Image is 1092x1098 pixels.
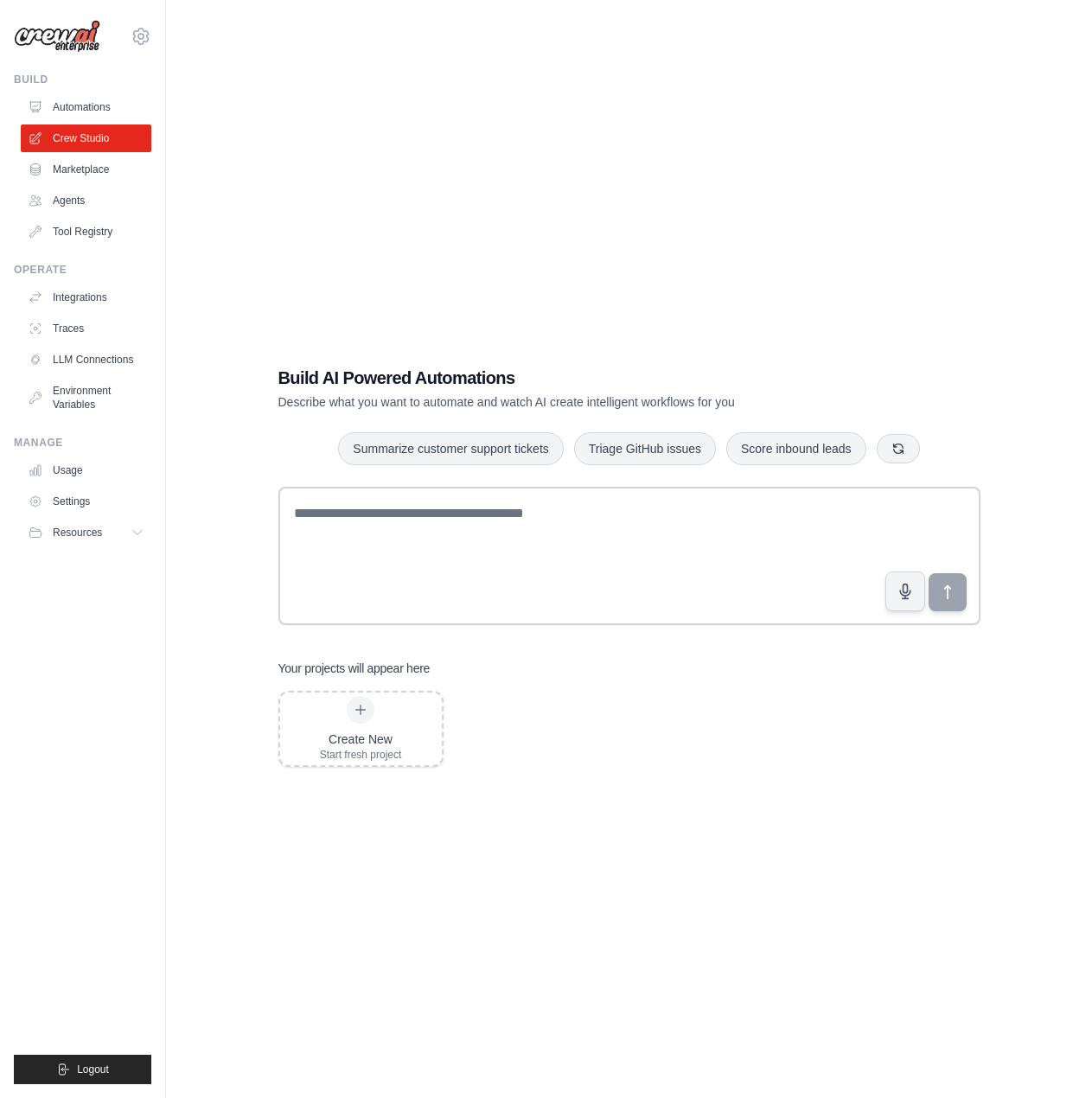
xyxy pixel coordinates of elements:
span: Logout [77,1063,109,1076]
h1: Build AI Powered Automations [278,366,859,390]
a: Integrations [21,284,151,311]
a: Settings [21,488,151,515]
button: Summarize customer support tickets [338,432,563,465]
p: Describe what you want to automate and watch AI create intelligent workflows for you [278,393,859,411]
img: Logo [14,20,100,53]
button: Get new suggestions [877,434,920,463]
button: Score inbound leads [726,432,866,465]
a: Crew Studio [21,124,151,152]
button: Resources [21,519,151,546]
button: Triage GitHub issues [574,432,716,465]
button: Click to speak your automation idea [885,571,925,611]
a: Tool Registry [21,218,151,246]
h3: Your projects will appear here [278,660,431,677]
a: LLM Connections [21,346,151,373]
div: Build [14,73,151,86]
a: Environment Variables [21,377,151,418]
div: Operate [14,263,151,277]
a: Agents [21,187,151,214]
div: Manage [14,436,151,450]
a: Traces [21,315,151,342]
button: Logout [14,1055,151,1084]
a: Automations [21,93,151,121]
div: Create New [320,731,402,748]
a: Marketplace [21,156,151,183]
span: Resources [53,526,102,539]
div: Start fresh project [320,748,402,762]
a: Usage [21,456,151,484]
